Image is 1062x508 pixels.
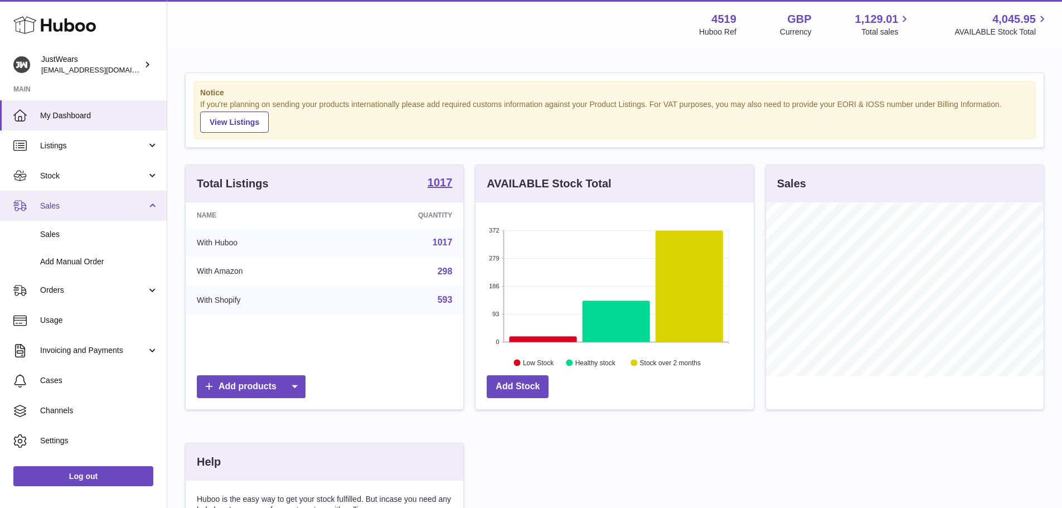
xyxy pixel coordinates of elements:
th: Name [186,202,338,228]
span: Channels [40,405,158,416]
td: With Shopify [186,286,338,315]
strong: 1017 [428,177,453,188]
span: Sales [40,201,147,211]
span: 4,045.95 [992,12,1036,27]
h3: Help [197,454,221,470]
span: Invoicing and Payments [40,345,147,356]
span: Cases [40,375,158,386]
div: Huboo Ref [699,27,736,37]
td: With Amazon [186,257,338,286]
a: View Listings [200,112,269,133]
span: Add Manual Order [40,257,158,267]
div: Currency [780,27,812,37]
span: [EMAIL_ADDRESS][DOMAIN_NAME] [41,65,164,74]
text: Healthy stock [575,359,616,366]
span: Sales [40,229,158,240]
text: 279 [489,255,499,262]
h3: Sales [777,176,806,191]
div: JustWears [41,54,142,75]
span: Stock [40,171,147,181]
td: With Huboo [186,228,338,257]
strong: GBP [787,12,811,27]
span: My Dashboard [40,110,158,121]
span: Total sales [861,27,911,37]
th: Quantity [338,202,464,228]
div: If you're planning on sending your products internationally please add required customs informati... [200,99,1029,133]
text: Low Stock [523,359,554,366]
img: internalAdmin-4519@internal.huboo.com [13,56,30,73]
text: 186 [489,283,499,289]
h3: AVAILABLE Stock Total [487,176,611,191]
a: 4,045.95 AVAILABLE Stock Total [954,12,1049,37]
a: 298 [438,267,453,276]
text: 93 [493,311,500,317]
span: Listings [40,141,147,151]
text: Stock over 2 months [640,359,701,366]
a: Log out [13,466,153,486]
a: 1017 [428,177,453,190]
span: AVAILABLE Stock Total [954,27,1049,37]
a: Add products [197,375,305,398]
span: Usage [40,315,158,326]
a: 593 [438,295,453,304]
a: Add Stock [487,375,549,398]
a: 1017 [433,238,453,247]
strong: 4519 [711,12,736,27]
h3: Total Listings [197,176,269,191]
span: 1,129.01 [855,12,899,27]
a: 1,129.01 Total sales [855,12,911,37]
span: Settings [40,436,158,446]
span: Orders [40,285,147,296]
strong: Notice [200,88,1029,98]
text: 372 [489,227,499,234]
text: 0 [496,338,500,345]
